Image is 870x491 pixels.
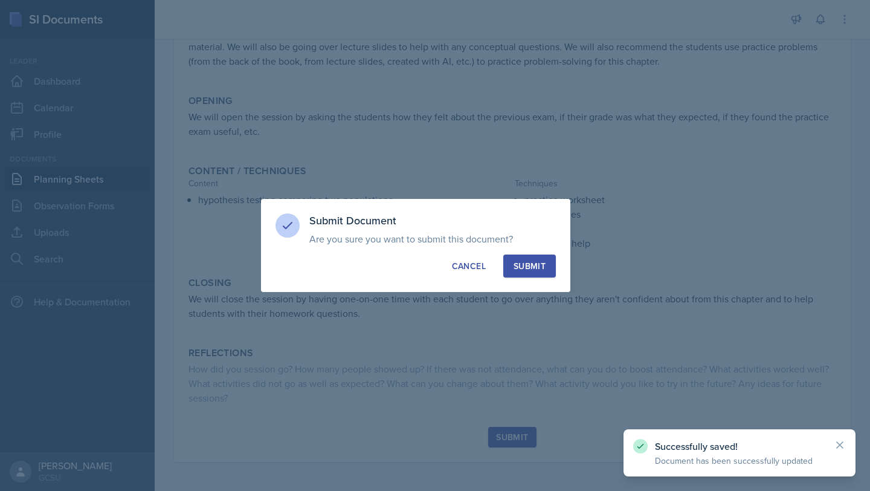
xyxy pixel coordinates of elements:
p: Are you sure you want to submit this document? [309,233,556,245]
div: Cancel [452,260,486,272]
p: Document has been successfully updated [655,455,824,467]
button: Submit [503,255,556,278]
p: Successfully saved! [655,440,824,452]
div: Submit [514,260,546,272]
h3: Submit Document [309,213,556,228]
button: Cancel [442,255,496,278]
